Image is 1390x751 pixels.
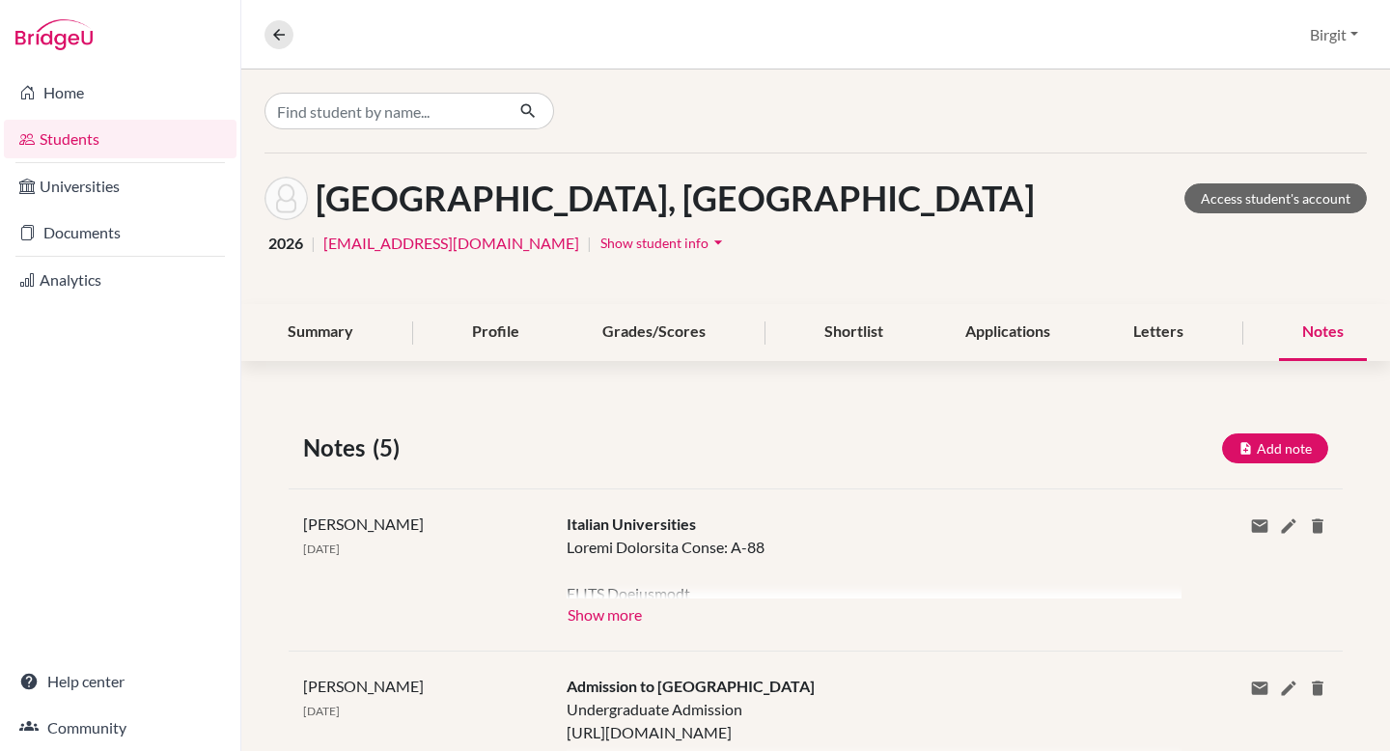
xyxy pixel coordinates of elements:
span: [DATE] [303,704,340,718]
a: Community [4,709,236,747]
span: [DATE] [303,542,340,556]
button: Birgit [1301,16,1367,53]
div: Applications [942,304,1073,361]
button: Add note [1222,433,1328,463]
div: Grades/Scores [579,304,729,361]
div: Letters [1110,304,1207,361]
input: Find student by name... [264,93,504,129]
div: Notes [1279,304,1367,361]
span: Admission to [GEOGRAPHIC_DATA] [567,677,815,695]
div: Profile [449,304,542,361]
span: Show student info [600,235,709,251]
a: Home [4,73,236,112]
span: Notes [303,431,373,465]
div: Loremi Dolorsita Conse: A-88 ELITS Doeiusmodt Incididu, Utlaboreet dol Magnaaliq (ENI) Adminimven... [567,536,1153,598]
span: | [311,232,316,255]
a: Help center [4,662,236,701]
a: Students [4,120,236,158]
span: Italian Universities [567,515,696,533]
img: Carolina Ferrara's avatar [264,177,308,220]
i: arrow_drop_down [709,233,728,252]
button: Show student infoarrow_drop_down [599,228,729,258]
div: Shortlist [801,304,906,361]
a: Analytics [4,261,236,299]
span: | [587,232,592,255]
button: Show more [567,598,643,627]
span: [PERSON_NAME] [303,677,424,695]
a: Access student's account [1184,183,1367,213]
span: (5) [373,431,407,465]
span: 2026 [268,232,303,255]
a: Universities [4,167,236,206]
a: [EMAIL_ADDRESS][DOMAIN_NAME] [323,232,579,255]
img: Bridge-U [15,19,93,50]
span: [PERSON_NAME] [303,515,424,533]
h1: [GEOGRAPHIC_DATA], [GEOGRAPHIC_DATA] [316,178,1035,219]
div: Summary [264,304,376,361]
a: Documents [4,213,236,252]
